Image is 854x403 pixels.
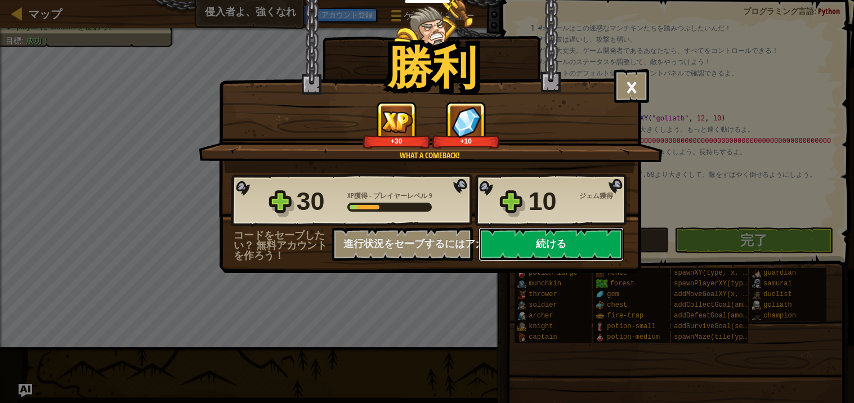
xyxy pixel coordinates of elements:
div: +10 [434,137,498,145]
span: 9 [429,191,432,200]
span: プレイヤーレベル [372,191,429,200]
div: 10 [529,183,573,220]
div: ジェム獲得 [579,191,630,201]
div: 30 [297,183,341,220]
h1: 勝利 [387,42,476,91]
img: ジェム獲得 [452,106,481,137]
div: What a comeback! [252,150,607,161]
div: - [347,191,432,201]
span: XP獲得 [347,191,369,200]
button: 続ける [479,227,624,261]
button: × [614,69,649,103]
img: XP獲得 [381,111,413,133]
div: +30 [365,137,428,145]
button: 進行状況をセーブするにはアカウント登録をしてください [332,227,473,261]
div: コードをセーブしたい？ 無料アカウントを作ろう！ [234,230,332,261]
